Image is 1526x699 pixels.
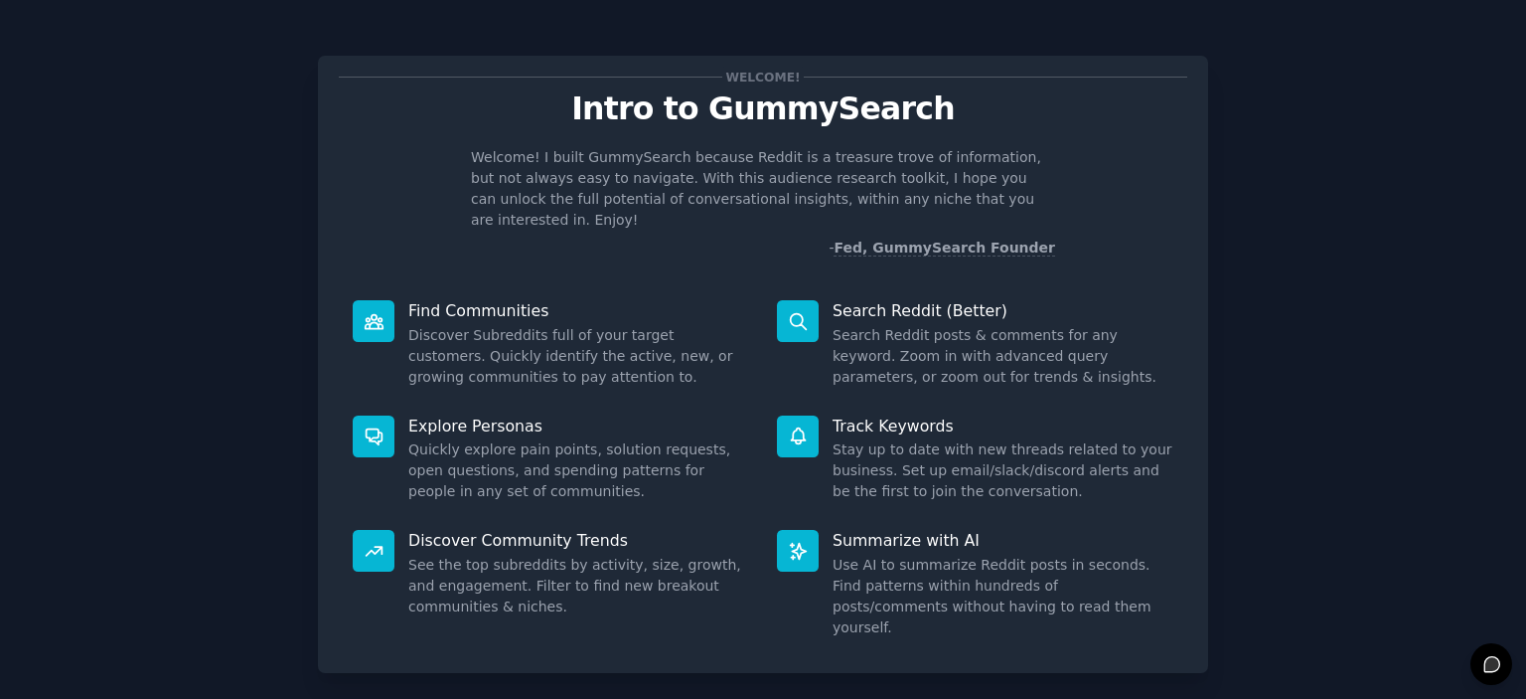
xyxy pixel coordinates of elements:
[408,555,749,617] dd: See the top subreddits by activity, size, growth, and engagement. Filter to find new breakout com...
[833,416,1173,437] p: Track Keywords
[833,325,1173,388] dd: Search Reddit posts & comments for any keyword. Zoom in with advanced query parameters, or zoom o...
[833,555,1173,638] dd: Use AI to summarize Reddit posts in seconds. Find patterns within hundreds of posts/comments with...
[408,439,749,502] dd: Quickly explore pain points, solution requests, open questions, and spending patterns for people ...
[833,439,1173,502] dd: Stay up to date with new threads related to your business. Set up email/slack/discord alerts and ...
[471,147,1055,231] p: Welcome! I built GummySearch because Reddit is a treasure trove of information, but not always ea...
[408,300,749,321] p: Find Communities
[722,67,804,87] span: Welcome!
[339,91,1187,126] p: Intro to GummySearch
[408,325,749,388] dd: Discover Subreddits full of your target customers. Quickly identify the active, new, or growing c...
[829,238,1055,259] div: -
[833,300,1173,321] p: Search Reddit (Better)
[408,416,749,437] p: Explore Personas
[833,530,1173,551] p: Summarize with AI
[834,240,1055,257] a: Fed, GummySearch Founder
[408,530,749,551] p: Discover Community Trends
